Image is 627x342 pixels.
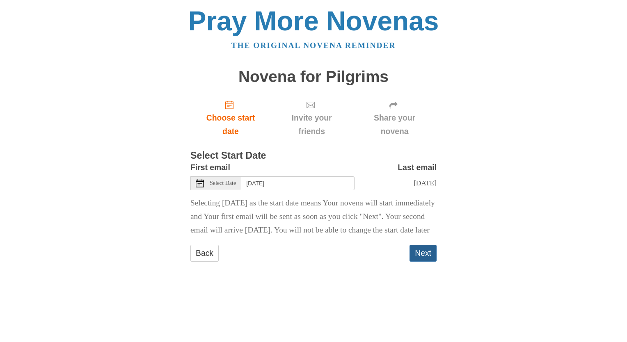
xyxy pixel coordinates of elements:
[210,180,236,186] span: Select Date
[410,245,437,262] button: Next
[241,176,355,190] input: Use the arrow keys to pick a date
[271,93,352,142] div: Click "Next" to confirm your start date first.
[199,111,263,138] span: Choose start date
[190,150,437,161] h3: Select Start Date
[190,245,219,262] a: Back
[190,196,437,237] p: Selecting [DATE] as the start date means Your novena will start immediately and Your first email ...
[414,179,437,187] span: [DATE]
[190,93,271,142] a: Choose start date
[188,6,439,36] a: Pray More Novenas
[231,41,396,50] a: The original novena reminder
[398,161,437,174] label: Last email
[352,93,437,142] div: Click "Next" to confirm your start date first.
[361,111,428,138] span: Share your novena
[279,111,344,138] span: Invite your friends
[190,68,437,86] h1: Novena for Pilgrims
[190,161,230,174] label: First email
